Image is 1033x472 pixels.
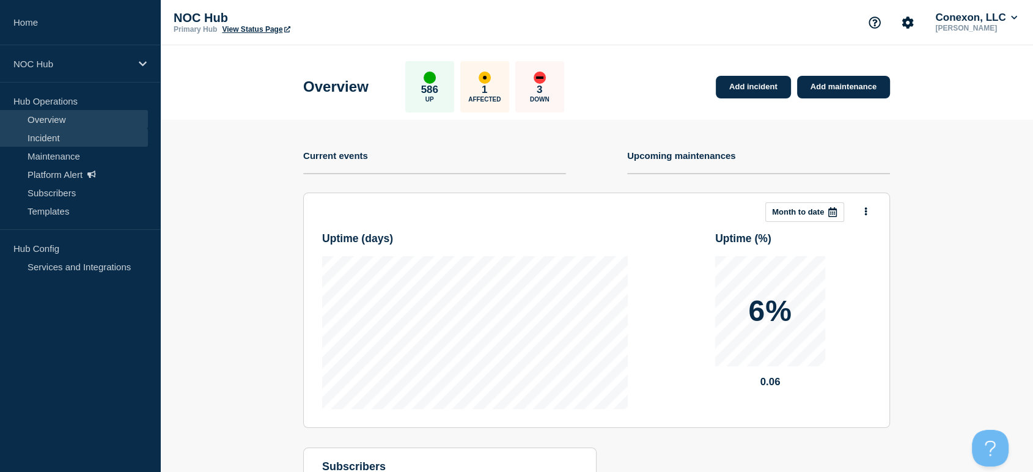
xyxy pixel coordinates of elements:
iframe: Help Scout Beacon - Open [972,430,1009,466]
p: [PERSON_NAME] [933,24,1020,32]
p: NOC Hub [13,59,131,69]
h3: Uptime ( % ) [715,232,771,245]
button: Account settings [895,10,921,35]
p: Affected [468,96,501,103]
h3: Uptime ( days ) [322,232,393,245]
p: 3 [537,84,542,96]
button: Support [862,10,888,35]
p: 586 [421,84,438,96]
p: 6% [748,297,792,326]
p: 1 [482,84,487,96]
a: Add incident [716,76,791,98]
h1: Overview [303,78,369,95]
h4: Current events [303,150,368,161]
div: affected [479,72,491,84]
button: Conexon, LLC [933,12,1020,24]
button: Month to date [765,202,844,222]
p: Up [425,96,434,103]
div: down [534,72,546,84]
a: View Status Page [222,25,290,34]
p: NOC Hub [174,11,418,25]
h4: Upcoming maintenances [627,150,736,161]
p: Down [530,96,550,103]
p: Primary Hub [174,25,217,34]
p: Month to date [772,207,824,216]
p: 0.06 [715,376,825,388]
a: Add maintenance [797,76,890,98]
div: up [424,72,436,84]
